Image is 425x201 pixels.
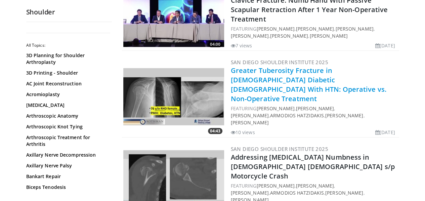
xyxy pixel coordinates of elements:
[296,26,334,32] a: [PERSON_NAME]
[270,112,324,119] a: Armodios Hatzidakis
[26,113,109,119] a: Arthroscopic Anatomy
[335,26,373,32] a: [PERSON_NAME]
[26,102,109,109] a: [MEDICAL_DATA]
[26,184,109,191] a: Biceps Tenodesis
[270,33,308,39] a: [PERSON_NAME]
[231,129,255,136] li: 10 views
[26,52,109,66] a: 3D Planning for Shoulder Arthroplasty
[325,112,363,119] a: [PERSON_NAME]
[296,183,334,189] a: [PERSON_NAME]
[231,25,398,39] div: FEATURING , , , , ,
[208,41,222,47] span: 04:00
[26,80,109,87] a: AC Joint Reconstruction
[231,66,386,103] a: Greater Tuberosity Fracture in [DEMOGRAPHIC_DATA] Diabetic [DEMOGRAPHIC_DATA] With HTN: Operative...
[231,59,328,66] a: San Diego Shoulder Institute 2025
[26,162,109,169] a: Axillary Nerve Palsy
[231,33,269,39] a: [PERSON_NAME]
[375,42,395,49] li: [DATE]
[296,105,334,112] a: [PERSON_NAME]
[26,134,109,148] a: Arthroscopic Treatment for Arthritis
[256,26,294,32] a: [PERSON_NAME]
[26,91,109,98] a: Acromioplasty
[231,105,398,126] div: FEATURING , , , , ,
[208,128,222,134] span: 04:43
[231,190,269,196] a: [PERSON_NAME]
[231,42,252,49] li: 7 views
[231,112,269,119] a: [PERSON_NAME]
[270,190,324,196] a: Armodios Hatzidakis
[26,173,109,180] a: Bankart Repair
[123,68,224,125] a: 04:43
[309,33,347,39] a: [PERSON_NAME]
[231,119,269,126] a: [PERSON_NAME]
[325,190,363,196] a: [PERSON_NAME]
[256,183,294,189] a: [PERSON_NAME]
[375,129,395,136] li: [DATE]
[26,123,109,130] a: Arthroscopic Knot Tying
[231,153,395,180] a: Addressing [MEDICAL_DATA] Numbness in [DEMOGRAPHIC_DATA] [DEMOGRAPHIC_DATA] s/p Motorcycle Crash
[26,152,109,158] a: Axillary Nerve Decompression
[26,8,112,16] h2: Shoulder
[26,70,109,76] a: 3D Printing - Shoulder
[123,68,224,125] img: 6d780266-ef84-4600-a85f-1afd2a1b1501.300x170_q85_crop-smart_upscale.jpg
[26,43,110,48] h2: All Topics:
[256,105,294,112] a: [PERSON_NAME]
[231,146,328,152] a: San Diego Shoulder Institute 2025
